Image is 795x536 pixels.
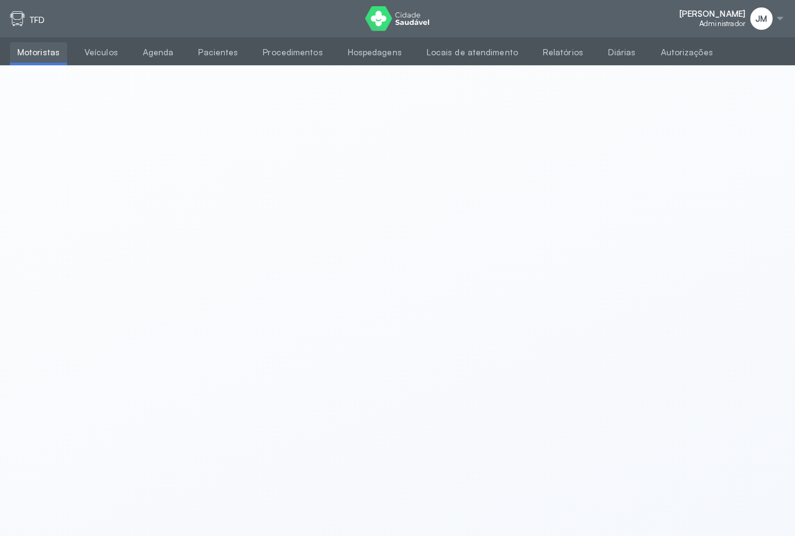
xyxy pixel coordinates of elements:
[255,42,330,63] a: Procedimentos
[535,42,591,63] a: Relatórios
[365,6,429,31] img: logo do Cidade Saudável
[77,42,125,63] a: Veículos
[679,9,745,19] span: [PERSON_NAME]
[10,11,25,26] img: tfd.svg
[340,42,409,63] a: Hospedagens
[191,42,245,63] a: Pacientes
[755,14,767,24] span: JM
[653,42,720,63] a: Autorizações
[419,42,525,63] a: Locais de atendimento
[699,19,745,28] span: Administrador
[135,42,181,63] a: Agenda
[30,15,45,25] p: TFD
[10,42,67,63] a: Motoristas
[601,42,643,63] a: Diárias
